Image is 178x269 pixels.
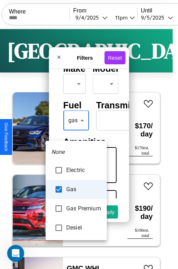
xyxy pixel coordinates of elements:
div: Give Feedback [4,123,9,151]
span: Desiel [66,224,101,232]
span: Gas [66,185,101,194]
em: None [51,148,65,156]
span: Electric [66,166,101,174]
iframe: Intercom live chat [7,245,24,262]
span: Gas Premium [66,204,101,213]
